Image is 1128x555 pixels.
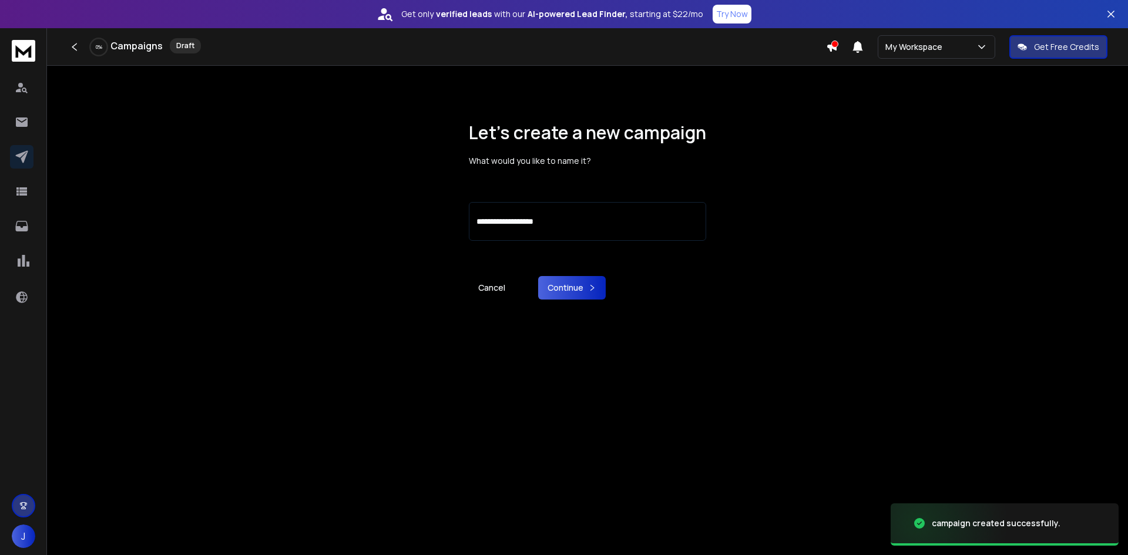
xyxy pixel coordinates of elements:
button: J [12,524,35,548]
p: Try Now [716,8,748,20]
button: Get Free Credits [1009,35,1107,59]
div: Draft [170,38,201,53]
strong: AI-powered Lead Finder, [528,8,627,20]
p: My Workspace [885,41,947,53]
strong: verified leads [436,8,492,20]
h1: Campaigns [110,39,163,53]
p: Get only with our starting at $22/mo [401,8,703,20]
a: Cancel [469,276,515,300]
h1: Let’s create a new campaign [469,122,706,143]
p: 0 % [96,43,102,51]
p: What would you like to name it? [469,155,706,167]
p: Get Free Credits [1034,41,1099,53]
div: campaign created successfully. [932,517,1060,529]
img: logo [12,40,35,62]
button: Continue [538,276,606,300]
button: Try Now [713,5,751,23]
